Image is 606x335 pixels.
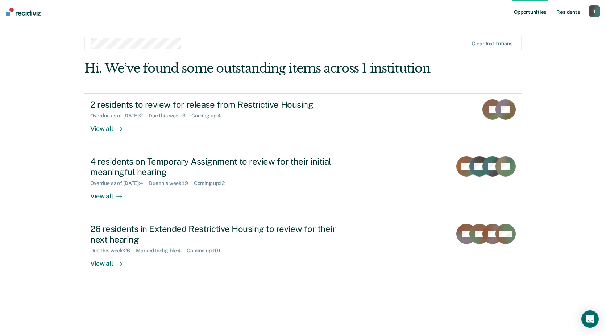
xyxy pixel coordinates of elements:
div: View all [90,253,131,268]
button: J [589,5,600,17]
div: 26 residents in Extended Restrictive Housing to review for their next hearing [90,224,345,245]
div: Hi. We’ve found some outstanding items across 1 institution [84,61,434,76]
div: Due this week : 19 [149,180,194,186]
div: Due this week : 3 [149,113,191,119]
div: Overdue as of [DATE] : 4 [90,180,149,186]
a: 4 residents on Temporary Assignment to review for their initial meaningful hearingOverdue as of [... [84,150,522,218]
div: 4 residents on Temporary Assignment to review for their initial meaningful hearing [90,156,345,177]
div: Due this week : 26 [90,248,136,254]
a: 2 residents to review for release from Restrictive HousingOverdue as of [DATE]:2Due this week:3Co... [84,93,522,150]
div: Coming up : 12 [194,180,231,186]
div: Coming up : 101 [187,248,226,254]
div: Clear institutions [472,41,512,47]
img: Recidiviz [6,8,41,16]
div: View all [90,119,131,133]
div: 2 residents to review for release from Restrictive Housing [90,99,345,110]
div: Overdue as of [DATE] : 2 [90,113,149,119]
div: Marked Ineligible : 4 [136,248,187,254]
div: Coming up : 4 [191,113,227,119]
div: View all [90,186,131,200]
a: 26 residents in Extended Restrictive Housing to review for their next hearingDue this week:26Mark... [84,218,522,285]
div: Open Intercom Messenger [581,310,599,328]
